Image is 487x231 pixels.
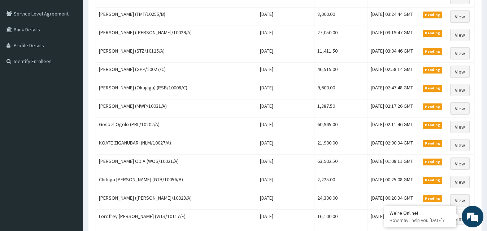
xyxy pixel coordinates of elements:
[257,155,314,173] td: [DATE]
[96,26,257,44] td: [PERSON_NAME] ([PERSON_NAME]/10029/A)
[423,12,443,18] span: Pending
[368,173,419,191] td: [DATE] 00:25:08 GMT
[368,99,419,118] td: [DATE] 02:17:26 GMT
[368,26,419,44] td: [DATE] 03:19:47 GMT
[390,210,451,216] div: We're Online!
[314,118,368,136] td: 60,945.00
[368,63,419,81] td: [DATE] 02:58:14 GMT
[314,173,368,191] td: 2,225.00
[450,102,470,115] a: View
[257,8,314,26] td: [DATE]
[450,139,470,151] a: View
[96,191,257,210] td: [PERSON_NAME] ([PERSON_NAME]/10029/A)
[96,81,257,99] td: [PERSON_NAME] (Okujagu) (RSB/10008/C)
[257,173,314,191] td: [DATE]
[96,210,257,228] td: Lordfrey [PERSON_NAME] (WTS/10117/E)
[96,63,257,81] td: [PERSON_NAME] (GPP/10027/C)
[96,173,257,191] td: Chituga [PERSON_NAME] (GTB/10056/B)
[368,191,419,210] td: [DATE] 00:20:34 GMT
[423,140,443,147] span: Pending
[368,44,419,63] td: [DATE] 03:04:46 GMT
[450,157,470,170] a: View
[96,44,257,63] td: [PERSON_NAME] (STZ/10125/A)
[390,217,451,223] p: How may I help you today?
[314,44,368,63] td: 11,411.50
[450,29,470,41] a: View
[257,44,314,63] td: [DATE]
[314,99,368,118] td: 1,387.50
[368,155,419,173] td: [DATE] 01:08:11 GMT
[450,47,470,59] a: View
[368,118,419,136] td: [DATE] 02:11:46 GMT
[314,136,368,155] td: 21,900.00
[423,195,443,202] span: Pending
[257,26,314,44] td: [DATE]
[450,213,470,225] a: View
[423,30,443,36] span: Pending
[96,99,257,118] td: [PERSON_NAME] (MWP/10031/A)
[314,191,368,210] td: 24,300.00
[450,10,470,23] a: View
[450,194,470,206] a: View
[257,118,314,136] td: [DATE]
[96,155,257,173] td: [PERSON_NAME] ODIA (WOS/10021/A)
[423,67,443,73] span: Pending
[423,85,443,92] span: Pending
[423,103,443,110] span: Pending
[450,66,470,78] a: View
[314,63,368,81] td: 46,515.00
[423,159,443,165] span: Pending
[96,8,257,26] td: [PERSON_NAME] (TMT/10255/B)
[257,81,314,99] td: [DATE]
[423,122,443,128] span: Pending
[368,8,419,26] td: [DATE] 03:24:44 GMT
[257,63,314,81] td: [DATE]
[368,136,419,155] td: [DATE] 02:00:34 GMT
[314,26,368,44] td: 27,050.00
[450,121,470,133] a: View
[450,176,470,188] a: View
[368,210,419,228] td: [DATE] 00:12:27 GMT
[314,210,368,228] td: 16,100.00
[257,210,314,228] td: [DATE]
[96,118,257,136] td: Gospel Ogolo (PRL/10202/A)
[314,8,368,26] td: 8,000.00
[257,136,314,155] td: [DATE]
[257,99,314,118] td: [DATE]
[368,81,419,99] td: [DATE] 02:47:48 GMT
[314,155,368,173] td: 63,902.50
[423,177,443,183] span: Pending
[450,84,470,96] a: View
[96,136,257,155] td: KOATE ZIGANUBARI (NLM/10027/A)
[257,191,314,210] td: [DATE]
[314,81,368,99] td: 9,600.00
[423,48,443,55] span: Pending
